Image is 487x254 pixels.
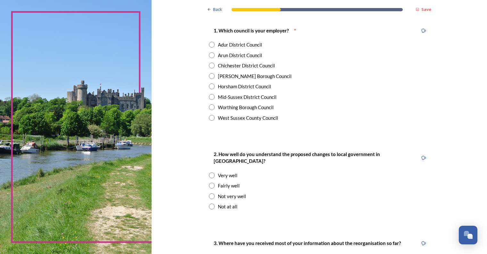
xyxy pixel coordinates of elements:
div: Very well [218,172,237,179]
div: Fairly well [218,182,240,189]
span: Back [213,6,222,13]
div: Arun District Council [218,52,262,59]
button: Open Chat [459,226,477,244]
div: Horsham District Council [218,83,271,90]
div: Chichester District Council [218,62,275,69]
div: Adur District Council [218,41,262,48]
div: West Sussex County Council [218,114,278,122]
strong: 1. Which council is your employer? [214,28,289,33]
div: Mid-Sussex District Council [218,93,277,101]
strong: 3. Where have you received most of your information about the reorganisation so far? [214,240,401,246]
strong: Save [421,6,431,12]
strong: 2. How well do you understand the proposed changes to local government in [GEOGRAPHIC_DATA]? [214,151,381,164]
div: Not at all [218,203,237,210]
div: Worthing Borough Council [218,104,274,111]
div: Not very well [218,193,246,200]
div: [PERSON_NAME] Borough Council [218,73,292,80]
